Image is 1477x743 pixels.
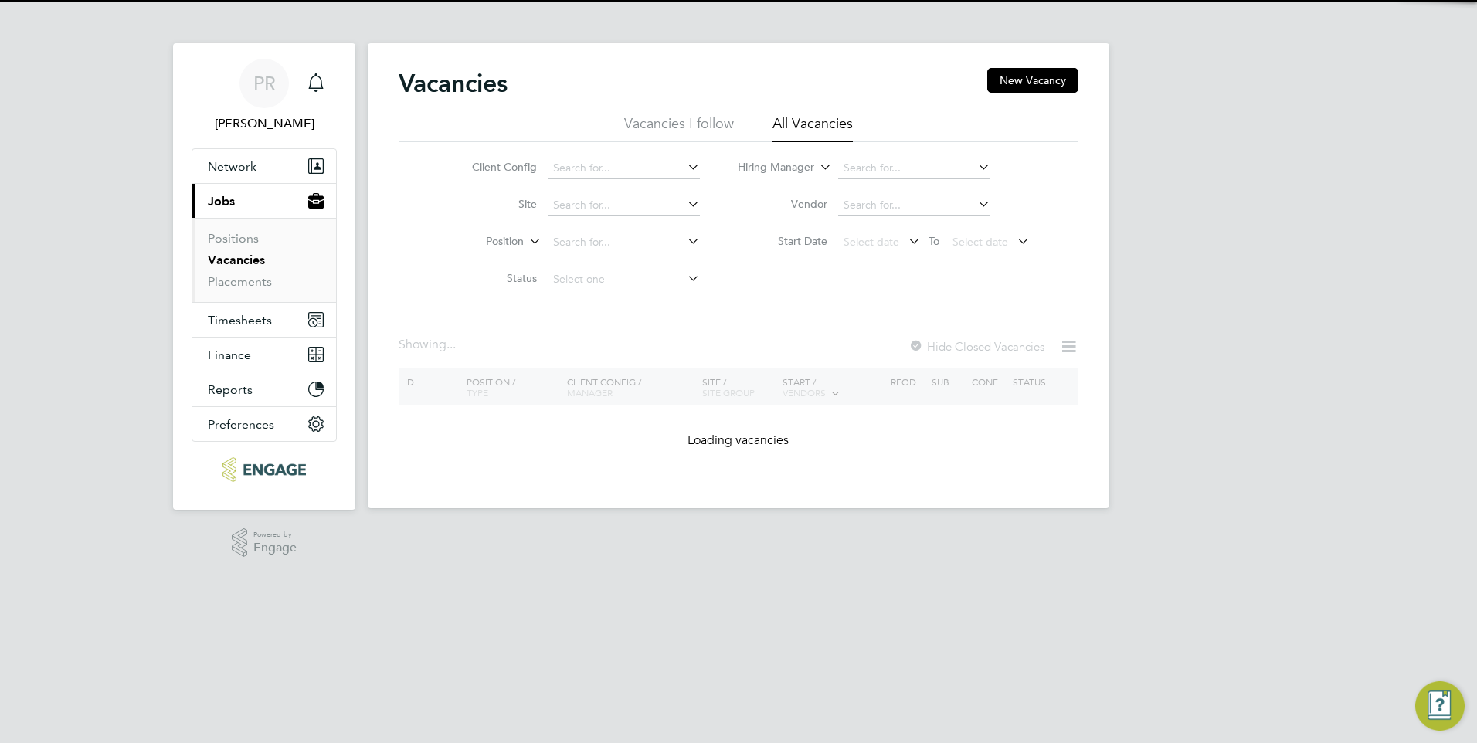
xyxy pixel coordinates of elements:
[192,59,337,133] a: PR[PERSON_NAME]
[548,195,700,216] input: Search for...
[399,337,459,353] div: Showing
[924,231,944,251] span: To
[208,274,272,289] a: Placements
[192,303,336,337] button: Timesheets
[1415,681,1465,731] button: Engage Resource Center
[232,528,297,558] a: Powered byEngage
[208,231,259,246] a: Positions
[838,195,990,216] input: Search for...
[208,348,251,362] span: Finance
[208,417,274,432] span: Preferences
[738,197,827,211] label: Vendor
[952,235,1008,249] span: Select date
[908,339,1044,354] label: Hide Closed Vacancies
[448,160,537,174] label: Client Config
[624,114,734,142] li: Vacancies I follow
[173,43,355,510] nav: Main navigation
[192,184,336,218] button: Jobs
[548,158,700,179] input: Search for...
[208,382,253,397] span: Reports
[548,232,700,253] input: Search for...
[738,234,827,248] label: Start Date
[844,235,899,249] span: Select date
[772,114,853,142] li: All Vacancies
[253,528,297,541] span: Powered by
[838,158,990,179] input: Search for...
[192,149,336,183] button: Network
[192,338,336,371] button: Finance
[725,160,814,175] label: Hiring Manager
[435,234,524,249] label: Position
[208,159,256,174] span: Network
[253,541,297,555] span: Engage
[446,337,456,352] span: ...
[987,68,1078,93] button: New Vacancy
[192,372,336,406] button: Reports
[192,114,337,133] span: Pallvi Raghvani
[208,194,235,209] span: Jobs
[192,218,336,302] div: Jobs
[548,269,700,290] input: Select one
[448,197,537,211] label: Site
[192,407,336,441] button: Preferences
[253,73,276,93] span: PR
[222,457,305,482] img: ncclondon-logo-retina.png
[448,271,537,285] label: Status
[208,313,272,327] span: Timesheets
[192,457,337,482] a: Go to home page
[208,253,265,267] a: Vacancies
[399,68,508,99] h2: Vacancies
